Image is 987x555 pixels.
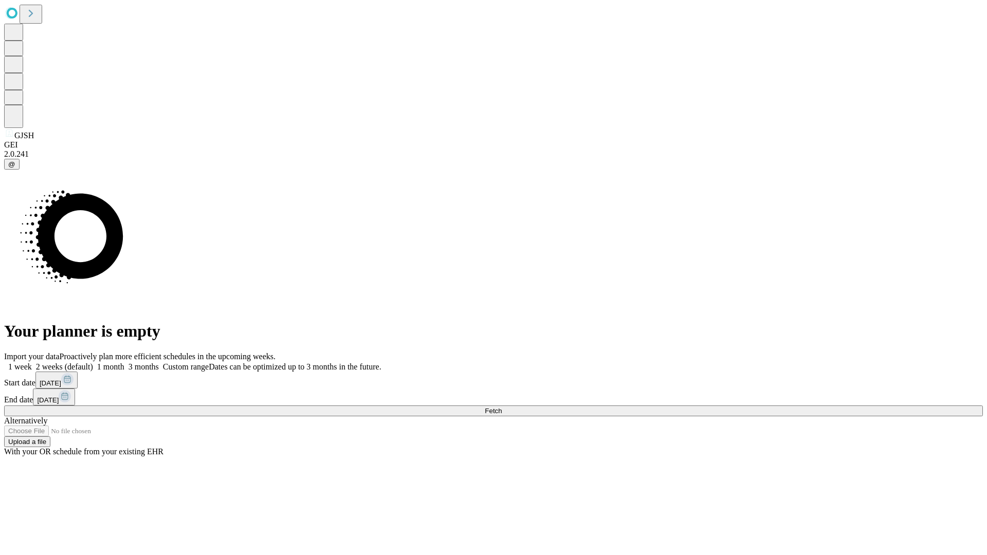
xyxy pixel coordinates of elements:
div: End date [4,388,983,405]
span: With your OR schedule from your existing EHR [4,447,163,456]
button: Fetch [4,405,983,416]
span: Import your data [4,352,60,361]
button: [DATE] [33,388,75,405]
div: 2.0.241 [4,150,983,159]
h1: Your planner is empty [4,322,983,341]
span: 3 months [129,362,159,371]
span: 2 weeks (default) [36,362,93,371]
button: Upload a file [4,436,50,447]
span: @ [8,160,15,168]
div: GEI [4,140,983,150]
span: [DATE] [37,396,59,404]
span: Fetch [485,407,502,415]
span: GJSH [14,131,34,140]
button: [DATE] [35,372,78,388]
span: Custom range [163,362,209,371]
span: 1 week [8,362,32,371]
span: 1 month [97,362,124,371]
span: Alternatively [4,416,47,425]
span: Proactively plan more efficient schedules in the upcoming weeks. [60,352,276,361]
span: [DATE] [40,379,61,387]
span: Dates can be optimized up to 3 months in the future. [209,362,381,371]
div: Start date [4,372,983,388]
button: @ [4,159,20,170]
